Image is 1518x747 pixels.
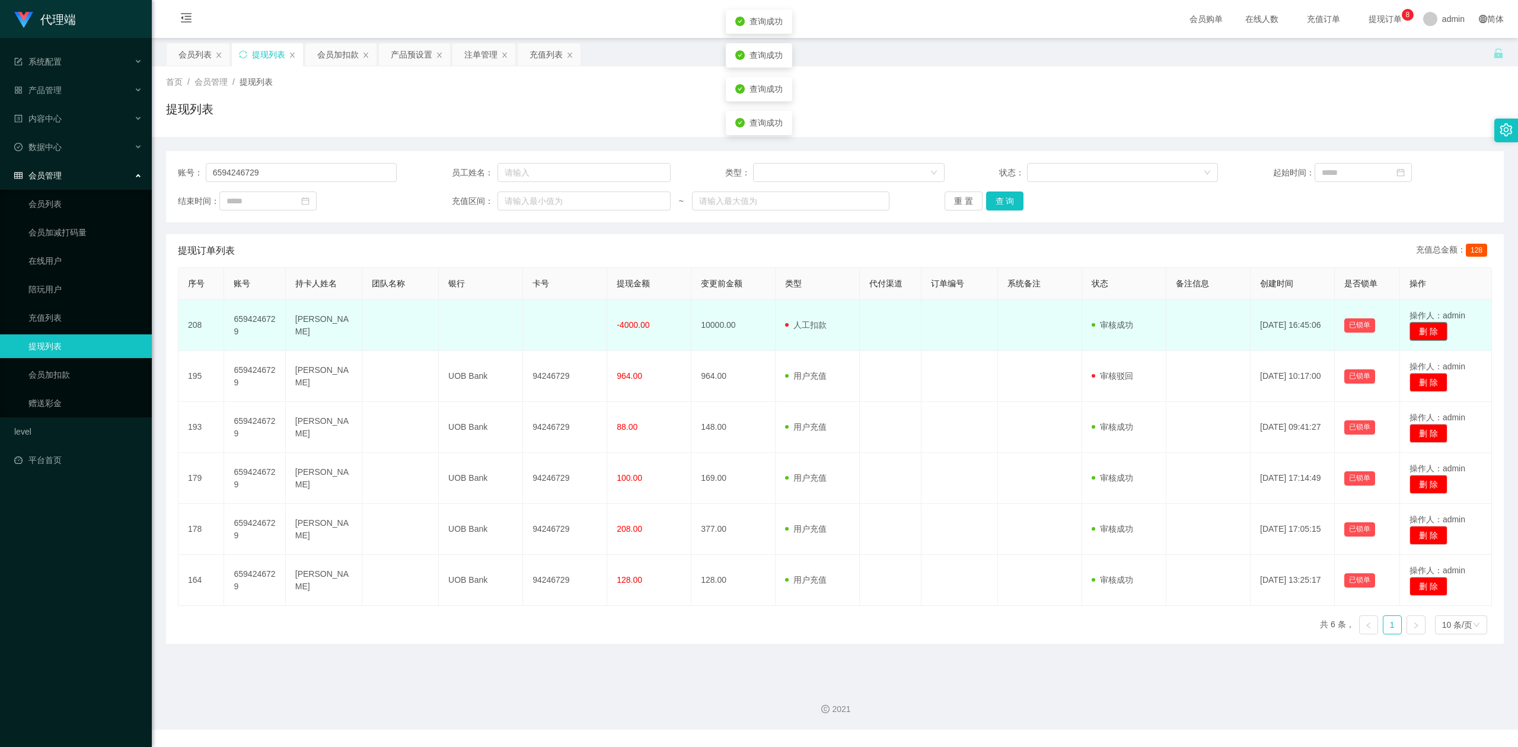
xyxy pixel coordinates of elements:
span: 操作人：admin [1409,311,1465,320]
td: 6594246729 [224,453,285,504]
span: 操作人：admin [1409,515,1465,524]
td: [PERSON_NAME] [286,300,362,351]
td: 964.00 [691,351,776,402]
a: 在线用户 [28,249,142,273]
span: 团队名称 [372,279,405,288]
span: 操作人：admin [1409,566,1465,575]
button: 查 询 [986,191,1024,210]
td: [PERSON_NAME] [286,402,362,453]
span: 系统备注 [1007,279,1041,288]
a: 会员列表 [28,192,142,216]
td: 94246729 [523,504,607,555]
span: 持卡人姓名 [295,279,337,288]
span: ~ [671,195,692,207]
i: 图标: close [566,52,573,59]
i: 图标: left [1365,622,1372,629]
h1: 代理端 [40,1,76,39]
span: 用户充值 [785,575,827,585]
button: 已锁单 [1344,369,1375,384]
i: 图标: check-circle-o [14,143,23,151]
span: 系统配置 [14,57,62,66]
td: 94246729 [523,351,607,402]
div: 10 条/页 [1442,616,1472,634]
td: [DATE] 10:17:00 [1251,351,1335,402]
input: 请输入最大值为 [692,191,889,210]
i: 图标: global [1479,15,1487,23]
i: 图标: appstore-o [14,86,23,94]
span: / [187,77,190,87]
span: 首页 [166,77,183,87]
div: 会员加扣款 [317,43,359,66]
i: icon: check-circle [735,17,745,26]
input: 请输入最小值为 [498,191,671,210]
a: level [14,420,142,443]
td: 6594246729 [224,402,285,453]
span: 提现列表 [240,77,273,87]
button: 删 除 [1409,526,1447,545]
button: 已锁单 [1344,573,1375,588]
span: 变更前金额 [701,279,742,288]
td: 148.00 [691,402,776,453]
i: 图标: menu-fold [166,1,206,39]
a: 1 [1383,616,1401,634]
p: 8 [1406,9,1410,21]
button: 删 除 [1409,475,1447,494]
input: 请输入 [206,163,397,182]
div: 充值总金额： [1416,244,1492,258]
span: 操作人：admin [1409,413,1465,422]
button: 已锁单 [1344,471,1375,486]
td: UOB Bank [439,555,523,606]
span: 审核成功 [1092,422,1133,432]
button: 已锁单 [1344,420,1375,435]
a: 充值列表 [28,306,142,330]
button: 重 置 [945,191,983,210]
li: 共 6 条， [1320,615,1354,634]
td: UOB Bank [439,402,523,453]
span: 查询成功 [750,118,783,127]
span: 查询成功 [750,84,783,94]
a: 会员加减打码量 [28,221,142,244]
span: 状态： [999,167,1027,179]
span: 充值订单 [1301,15,1346,23]
td: 178 [178,504,224,555]
span: 备注信息 [1176,279,1209,288]
i: 图标: profile [14,114,23,123]
i: 图标: down [1204,169,1211,177]
span: 964.00 [617,371,642,381]
span: 充值区间： [452,195,498,207]
i: 图标: calendar [1396,168,1405,177]
i: 图标: down [1473,621,1480,630]
i: icon: check-circle [735,50,745,60]
button: 删 除 [1409,424,1447,443]
a: 提现列表 [28,334,142,358]
a: 赠送彩金 [28,391,142,415]
i: 图标: sync [239,50,247,59]
td: 193 [178,402,224,453]
span: 在线人数 [1239,15,1284,23]
span: 会员管理 [194,77,228,87]
span: 卡号 [532,279,549,288]
i: 图标: setting [1500,123,1513,136]
span: 审核驳回 [1092,371,1133,381]
span: 操作人：admin [1409,362,1465,371]
span: 员工姓名： [452,167,498,179]
span: 创建时间 [1260,279,1293,288]
td: 169.00 [691,453,776,504]
span: 类型 [785,279,802,288]
a: 图标: dashboard平台首页 [14,448,142,472]
td: 179 [178,453,224,504]
i: 图标: close [362,52,369,59]
td: 164 [178,555,224,606]
td: [PERSON_NAME] [286,504,362,555]
li: 下一页 [1407,615,1425,634]
span: 账号： [178,167,206,179]
span: 用户充值 [785,524,827,534]
td: [PERSON_NAME] [286,555,362,606]
span: 审核成功 [1092,524,1133,534]
i: 图标: table [14,171,23,180]
td: [PERSON_NAME] [286,453,362,504]
span: 代付渠道 [869,279,902,288]
span: 用户充值 [785,371,827,381]
td: [PERSON_NAME] [286,351,362,402]
td: 208 [178,300,224,351]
